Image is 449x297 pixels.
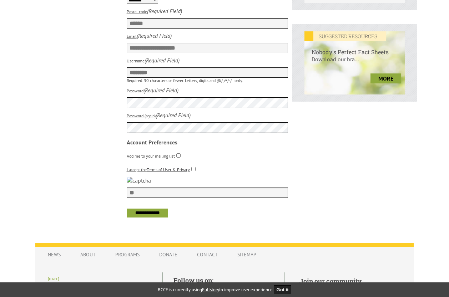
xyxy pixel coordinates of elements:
[152,248,185,261] a: Donate
[127,58,145,63] label: Username
[127,34,137,39] label: Email
[190,248,225,261] a: Contact
[145,57,180,64] i: (Required Field)
[127,177,151,184] img: captcha
[304,41,405,56] h6: Nobody's Perfect Fact Sheets
[127,139,288,146] strong: Account Preferences
[127,78,288,83] p: Required. 30 characters or fewer. Letters, digits and @/./+/-/_ only.
[108,248,147,261] a: Programs
[127,9,147,14] label: Postal code
[156,112,191,119] i: (Required Field)
[143,87,178,94] i: (Required Field)
[127,88,143,93] label: Password
[299,277,401,285] h5: Join our community
[230,248,263,261] a: Sitemap
[73,248,103,261] a: About
[127,113,156,118] label: Password (again)
[147,167,190,172] a: Terms of User & Privacy
[41,248,68,261] a: News
[137,32,172,39] i: (Required Field)
[127,167,190,172] label: I accept the
[173,276,274,285] h5: Follow us on:
[48,277,151,281] h6: [DATE]
[202,287,219,293] a: Fullstory
[274,285,292,294] button: Got it
[127,153,175,159] label: Add me to your mailing list
[304,31,386,41] em: SUGGESTED RESOURCES
[370,73,401,83] a: more
[304,56,405,70] p: Download our bra...
[48,282,138,287] a: 2025 Distinguished Family Service Award Winners
[147,7,182,15] i: (Required Field)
